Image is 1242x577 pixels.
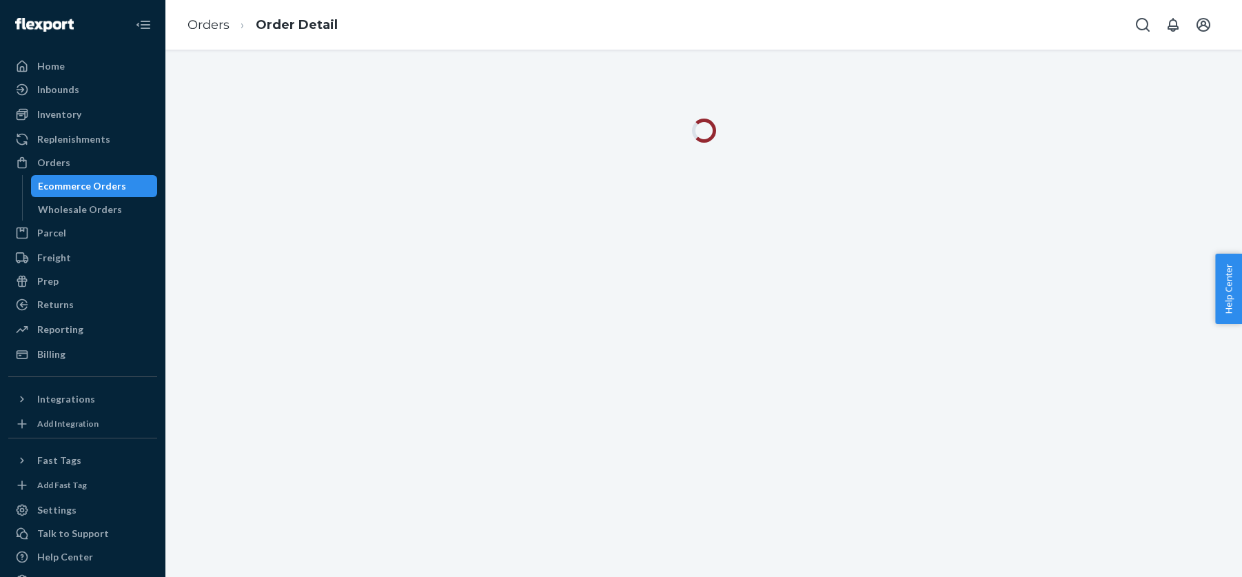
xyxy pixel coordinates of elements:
[37,226,66,240] div: Parcel
[8,523,157,545] button: Talk to Support
[8,477,157,494] a: Add Fast Tag
[256,17,338,32] a: Order Detail
[37,132,110,146] div: Replenishments
[130,11,157,39] button: Close Navigation
[8,247,157,269] a: Freight
[37,156,70,170] div: Orders
[37,392,95,406] div: Integrations
[37,418,99,429] div: Add Integration
[8,294,157,316] a: Returns
[37,479,87,491] div: Add Fast Tag
[1215,254,1242,324] button: Help Center
[187,17,230,32] a: Orders
[37,503,77,517] div: Settings
[1190,11,1217,39] button: Open account menu
[37,527,109,540] div: Talk to Support
[31,175,158,197] a: Ecommerce Orders
[8,318,157,341] a: Reporting
[37,59,65,73] div: Home
[8,270,157,292] a: Prep
[37,323,83,336] div: Reporting
[8,152,157,174] a: Orders
[8,388,157,410] button: Integrations
[8,103,157,125] a: Inventory
[37,550,93,564] div: Help Center
[37,251,71,265] div: Freight
[8,546,157,568] a: Help Center
[37,108,81,121] div: Inventory
[37,454,81,467] div: Fast Tags
[8,416,157,432] a: Add Integration
[8,55,157,77] a: Home
[8,79,157,101] a: Inbounds
[31,199,158,221] a: Wholesale Orders
[37,274,59,288] div: Prep
[15,18,74,32] img: Flexport logo
[37,298,74,312] div: Returns
[1159,11,1187,39] button: Open notifications
[1129,11,1157,39] button: Open Search Box
[8,128,157,150] a: Replenishments
[8,343,157,365] a: Billing
[8,222,157,244] a: Parcel
[37,347,65,361] div: Billing
[8,449,157,472] button: Fast Tags
[38,203,122,216] div: Wholesale Orders
[37,83,79,97] div: Inbounds
[8,499,157,521] a: Settings
[38,179,126,193] div: Ecommerce Orders
[176,5,349,45] ol: breadcrumbs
